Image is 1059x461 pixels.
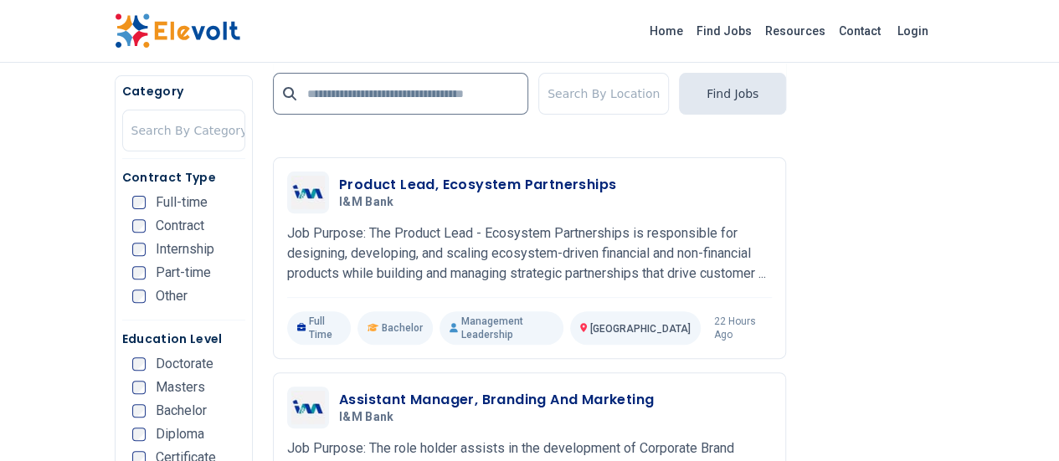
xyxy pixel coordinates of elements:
[291,176,325,209] img: I&M Bank
[975,381,1059,461] iframe: Chat Widget
[643,18,690,44] a: Home
[690,18,758,44] a: Find Jobs
[339,410,394,425] span: I&M Bank
[339,195,394,210] span: I&M Bank
[132,289,146,303] input: Other
[291,391,325,424] img: I&M Bank
[156,428,204,441] span: Diploma
[156,243,214,256] span: Internship
[122,169,245,186] h5: Contract Type
[287,311,351,345] p: Full Time
[132,219,146,233] input: Contract
[132,381,146,394] input: Masters
[440,311,563,345] p: Management Leadership
[590,323,691,335] span: [GEOGRAPHIC_DATA]
[287,223,772,284] p: Job Purpose: The Product Lead - Ecosystem Partnerships is responsible for designing, developing, ...
[156,219,204,233] span: Contract
[132,243,146,256] input: Internship
[132,196,146,209] input: Full-time
[156,381,205,394] span: Masters
[122,83,245,100] h5: Category
[287,172,772,345] a: I&M BankProduct Lead, Ecosystem PartnershipsI&M BankJob Purpose: The Product Lead - Ecosystem Par...
[132,428,146,441] input: Diploma
[156,289,188,303] span: Other
[156,404,207,417] span: Bachelor
[339,390,654,410] h3: Assistant Manager, Branding And Marketing
[122,330,245,347] h5: Education Level
[132,404,146,417] input: Bachelor
[758,18,832,44] a: Resources
[714,315,772,341] p: 22 hours ago
[156,196,208,209] span: Full-time
[132,266,146,279] input: Part-time
[339,175,616,195] h3: Product Lead, Ecosystem Partnerships
[679,73,786,115] button: Find Jobs
[115,13,240,49] img: Elevolt
[156,266,211,279] span: Part-time
[156,357,213,371] span: Doctorate
[887,14,938,48] a: Login
[132,357,146,371] input: Doctorate
[382,321,423,335] span: Bachelor
[832,18,887,44] a: Contact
